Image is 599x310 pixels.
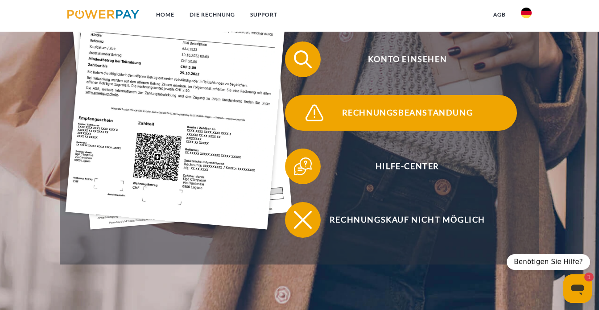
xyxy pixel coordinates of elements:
[507,254,590,270] div: Benötigen Sie Hilfe?
[243,7,285,23] a: SUPPORT
[576,273,594,281] iframe: Anzahl ungelesener Nachrichten
[149,7,182,23] a: Home
[563,274,592,303] iframe: Schaltfläche zum Öffnen des Messaging-Fensters, 1 ungelesene Nachricht
[182,7,243,23] a: DIE RECHNUNG
[292,48,314,70] img: qb_search.svg
[298,41,516,77] span: Konto einsehen
[521,8,532,18] img: de
[298,202,516,238] span: Rechnungskauf nicht möglich
[285,41,517,77] button: Konto einsehen
[292,209,314,231] img: qb_close.svg
[292,155,314,178] img: qb_help.svg
[67,10,139,19] img: logo-powerpay.svg
[303,102,326,124] img: qb_warning.svg
[285,202,517,238] button: Rechnungskauf nicht möglich
[285,149,517,184] button: Hilfe-Center
[285,95,517,131] button: Rechnungsbeanstandung
[298,149,516,184] span: Hilfe-Center
[298,95,516,131] span: Rechnungsbeanstandung
[486,7,513,23] a: agb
